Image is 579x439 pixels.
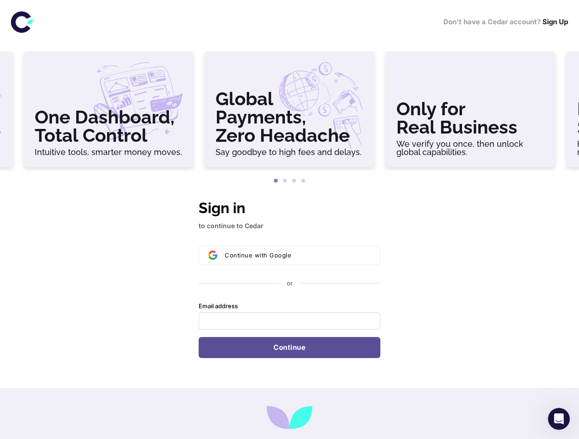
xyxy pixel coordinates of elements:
p: or [287,279,293,288]
button: 3 [289,177,299,186]
button: 2 [280,177,289,186]
h6: Don’t have a Cedar account? [443,17,568,27]
img: Sign in with Google [208,251,217,260]
button: 4 [299,177,308,186]
label: Email address [199,302,238,311]
iframe: Intercom live chat [548,408,570,430]
h6: Intuitive tools, smarter money moves. [35,148,183,156]
h3: One Dashboard, Total Control [35,108,183,145]
h6: Say goodbye to high fees and delays. [216,148,363,156]
h1: Sign in [199,197,380,219]
h3: Global Payments, Zero Headache [216,90,363,145]
button: Sign in with GoogleContinue with Google [199,246,380,265]
button: 1 [271,177,280,186]
p: to continue to Cedar [199,221,380,231]
h3: Only for Real Business [396,100,544,136]
h6: We verify you once, then unlock global capabilities. [396,140,544,156]
a: Sign Up [542,17,568,26]
span: Continue with Google [225,252,291,259]
button: Continue [199,337,380,358]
